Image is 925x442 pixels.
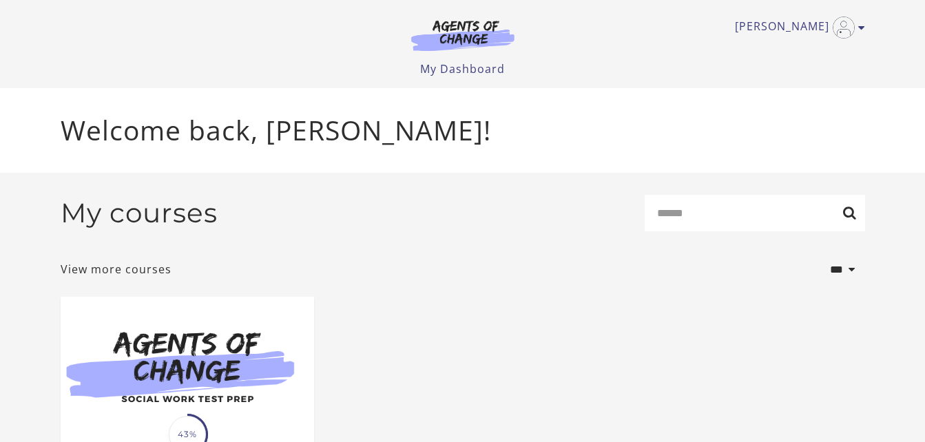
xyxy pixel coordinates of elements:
a: View more courses [61,261,172,277]
a: My Dashboard [420,61,505,76]
h2: My courses [61,197,218,229]
p: Welcome back, [PERSON_NAME]! [61,110,865,151]
img: Agents of Change Logo [397,19,529,51]
a: Toggle menu [735,17,858,39]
